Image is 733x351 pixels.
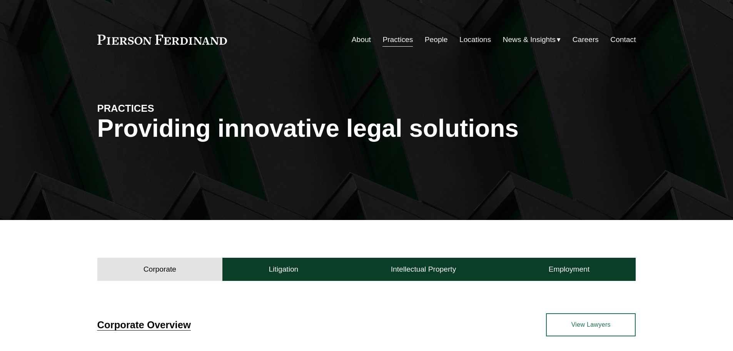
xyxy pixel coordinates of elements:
[503,33,556,47] span: News & Insights
[352,32,371,47] a: About
[503,32,561,47] a: folder dropdown
[546,313,636,336] a: View Lawyers
[549,265,590,274] h4: Employment
[269,265,298,274] h4: Litigation
[382,32,413,47] a: Practices
[459,32,491,47] a: Locations
[573,32,599,47] a: Careers
[391,265,456,274] h4: Intellectual Property
[97,319,191,330] a: Corporate Overview
[425,32,448,47] a: People
[97,114,636,143] h1: Providing innovative legal solutions
[144,265,176,274] h4: Corporate
[610,32,636,47] a: Contact
[97,102,232,114] h4: PRACTICES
